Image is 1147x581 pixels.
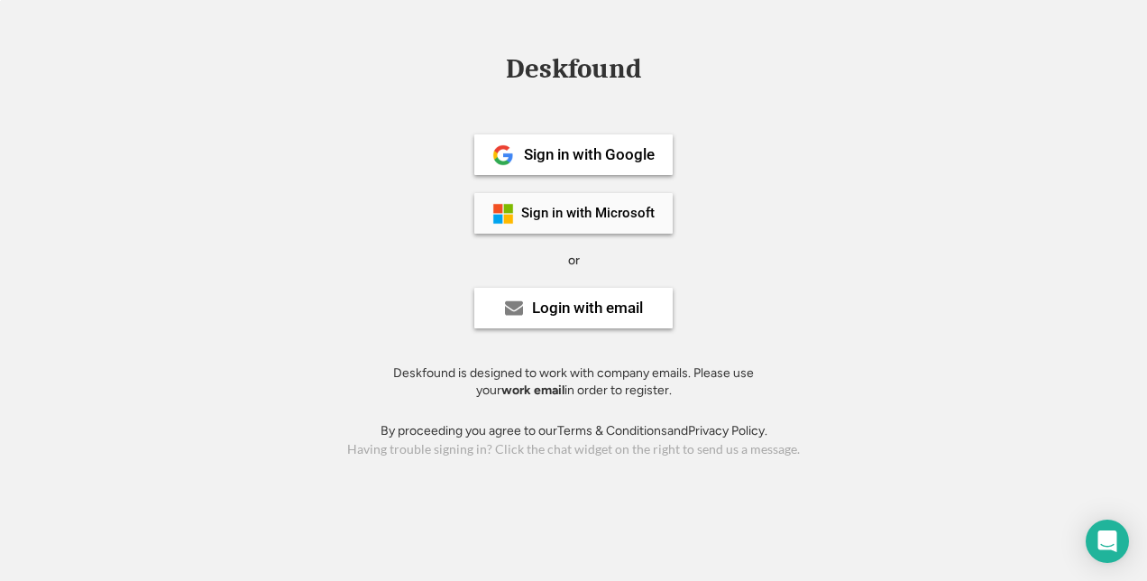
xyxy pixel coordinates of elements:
[501,383,564,398] strong: work email
[568,252,580,270] div: or
[371,364,776,400] div: Deskfound is designed to work with company emails. Please use your in order to register.
[532,300,643,316] div: Login with email
[1086,520,1129,563] div: Open Intercom Messenger
[497,55,650,83] div: Deskfound
[521,207,655,220] div: Sign in with Microsoft
[381,422,767,440] div: By proceeding you agree to our and
[492,144,514,166] img: 1024px-Google__G__Logo.svg.png
[524,147,655,162] div: Sign in with Google
[688,423,767,438] a: Privacy Policy.
[492,203,514,225] img: ms-symbollockup_mssymbol_19.png
[557,423,667,438] a: Terms & Conditions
